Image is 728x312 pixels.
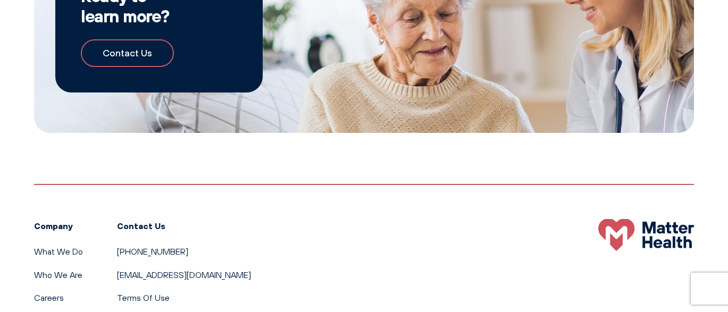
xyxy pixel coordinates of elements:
a: Careers [34,292,64,303]
a: [EMAIL_ADDRESS][DOMAIN_NAME] [117,269,251,280]
a: Terms Of Use [117,292,170,303]
h3: Contact Us [117,219,251,233]
a: What We Do [34,246,83,257]
a: Who We Are [34,269,82,280]
a: [PHONE_NUMBER] [117,246,188,257]
a: Contact Us [81,39,174,68]
h3: Company [34,219,83,233]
